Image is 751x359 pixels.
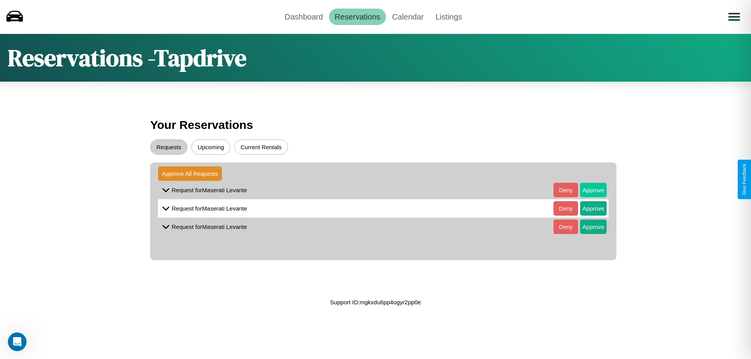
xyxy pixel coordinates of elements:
h3: Your Reservations [150,114,601,136]
button: Approve [580,220,607,234]
p: Support ID: mgkxdu6pp4ogyr2pp0e [330,297,421,307]
h1: Reservations - Tapdrive [8,42,246,74]
div: Give Feedback [742,164,747,195]
button: Current Rentals [234,139,288,155]
button: Deny [553,201,578,216]
p: Request for Maserati Levante [172,185,247,195]
p: Request for Maserati Levante [172,221,247,232]
button: Requests [150,139,187,155]
button: Deny [553,220,578,234]
a: Calendar [386,9,429,25]
a: Dashboard [279,9,329,25]
button: Approve [580,201,607,216]
button: Upcoming [191,139,230,155]
a: Listings [429,9,468,25]
button: Approve All Requests [158,166,222,181]
button: Approve [580,183,607,197]
p: Request for Maserati Levante [172,203,247,214]
button: Open menu [723,6,745,28]
iframe: Intercom live chat [8,332,27,351]
a: Reservations [329,9,386,25]
button: Deny [553,183,578,197]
